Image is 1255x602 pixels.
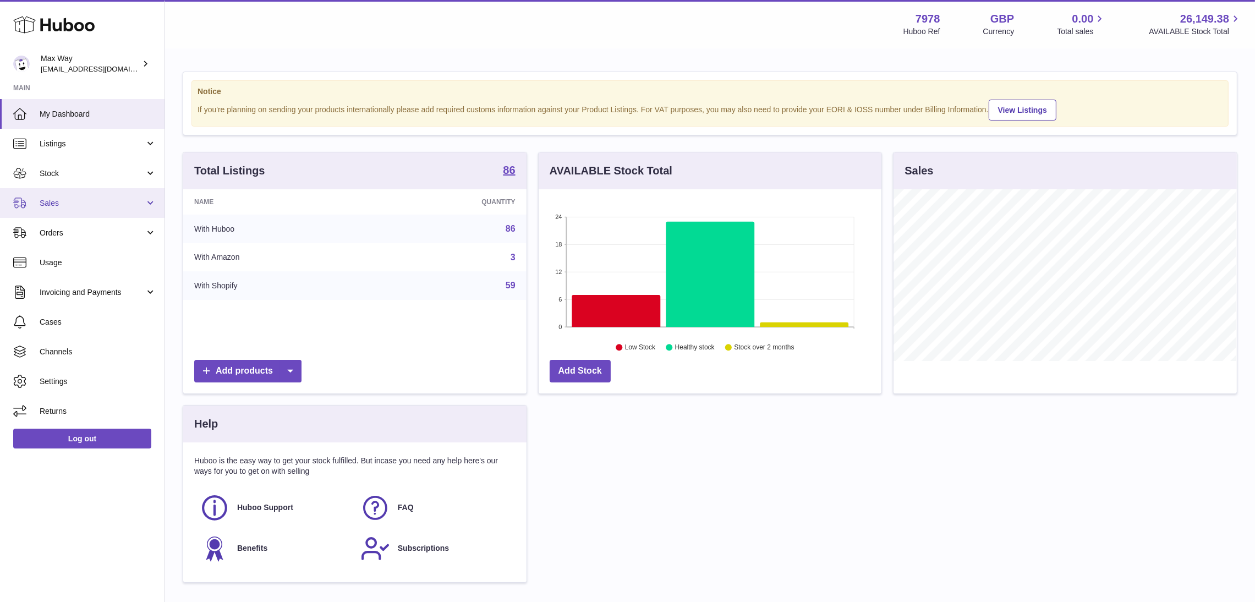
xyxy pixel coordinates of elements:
[40,406,156,417] span: Returns
[1149,12,1242,37] a: 26,149.38 AVAILABLE Stock Total
[183,271,371,300] td: With Shopify
[183,189,371,215] th: Name
[40,317,156,327] span: Cases
[506,224,516,233] a: 86
[198,98,1223,121] div: If you're planning on sending your products internationally please add required customs informati...
[198,86,1223,97] strong: Notice
[360,534,510,563] a: Subscriptions
[503,165,515,176] strong: 86
[237,502,293,513] span: Huboo Support
[905,163,933,178] h3: Sales
[1072,12,1094,26] span: 0.00
[194,456,516,477] p: Huboo is the easy way to get your stock fulfilled. But incase you need any help here's our ways f...
[40,347,156,357] span: Channels
[183,243,371,272] td: With Amazon
[194,417,218,431] h3: Help
[40,228,145,238] span: Orders
[40,168,145,179] span: Stock
[398,543,449,554] span: Subscriptions
[550,163,672,178] h3: AVAILABLE Stock Total
[40,109,156,119] span: My Dashboard
[916,12,940,26] strong: 7978
[983,26,1015,37] div: Currency
[1149,26,1242,37] span: AVAILABLE Stock Total
[13,56,30,72] img: Max@LongevityBox.co.uk
[183,215,371,243] td: With Huboo
[40,258,156,268] span: Usage
[13,429,151,448] a: Log out
[40,139,145,149] span: Listings
[40,376,156,387] span: Settings
[237,543,267,554] span: Benefits
[200,534,349,563] a: Benefits
[1057,26,1106,37] span: Total sales
[503,165,515,178] a: 86
[558,324,562,330] text: 0
[40,198,145,209] span: Sales
[371,189,526,215] th: Quantity
[990,12,1014,26] strong: GBP
[1180,12,1229,26] span: 26,149.38
[1057,12,1106,37] a: 0.00 Total sales
[675,344,715,352] text: Healthy stock
[40,287,145,298] span: Invoicing and Payments
[200,493,349,523] a: Huboo Support
[360,493,510,523] a: FAQ
[558,296,562,303] text: 6
[550,360,611,382] a: Add Stock
[555,241,562,248] text: 18
[555,269,562,275] text: 12
[506,281,516,290] a: 59
[511,253,516,262] a: 3
[398,502,414,513] span: FAQ
[194,360,302,382] a: Add products
[734,344,794,352] text: Stock over 2 months
[625,344,656,352] text: Low Stock
[989,100,1056,121] a: View Listings
[555,214,562,220] text: 24
[194,163,265,178] h3: Total Listings
[41,53,140,74] div: Max Way
[903,26,940,37] div: Huboo Ref
[41,64,162,73] span: [EMAIL_ADDRESS][DOMAIN_NAME]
